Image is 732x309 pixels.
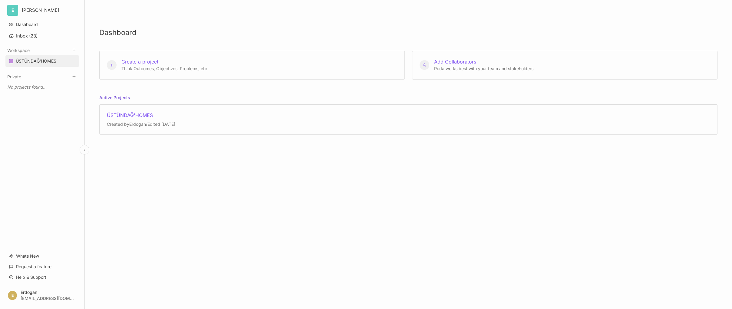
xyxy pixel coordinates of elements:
[99,29,717,36] h1: Dashboard
[412,51,717,80] button: Add Collaborators Poda works best with your team and stakeholders
[7,5,77,16] button: E[PERSON_NAME]
[8,291,17,300] div: E
[5,286,79,304] button: EErdogan[EMAIL_ADDRESS][DOMAIN_NAME]
[99,104,717,135] a: ÜSTÜNDAĞ'HOMESCreated byErdogan/Edited [DATE]
[5,54,79,69] div: Workspace
[22,8,68,13] div: [PERSON_NAME]
[5,31,79,41] button: Inbox (23)
[5,250,79,262] a: Whats New
[5,272,79,283] a: Help & Support
[5,55,79,67] a: ÜSTÜNDAĞ'HOMES
[434,59,476,65] span: Add Collaborators
[7,48,30,53] button: Workspace
[99,94,130,105] h5: Active Projects
[434,66,533,71] span: Poda works best with your team and stakeholders
[121,59,158,65] span: Create a project
[7,74,21,79] button: Private
[21,290,74,294] div: Erdogan
[5,19,79,30] a: Dashboard
[107,121,175,127] div: Created by Erdogan / Edited [DATE]
[5,261,79,272] a: Request a feature
[7,5,18,16] div: E
[5,82,79,93] div: No projects found...
[21,296,74,301] div: [EMAIL_ADDRESS][DOMAIN_NAME]
[99,51,405,80] button: Create a project Think Outcomes, Objectives, Problems, etc
[16,57,56,65] div: ÜSTÜNDAĞ'HOMES
[5,80,79,94] div: Private
[121,66,207,71] span: Think Outcomes, Objectives, Problems, etc
[107,112,175,119] div: ÜSTÜNDAĞ'HOMES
